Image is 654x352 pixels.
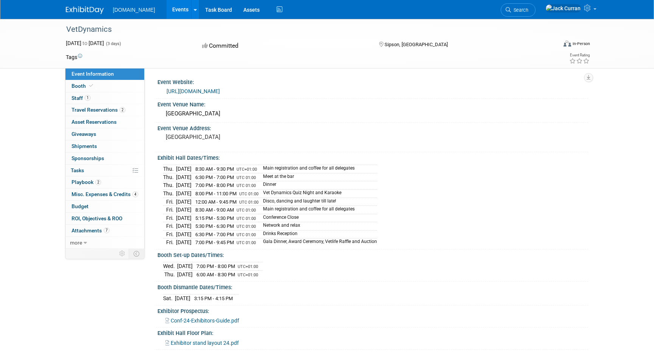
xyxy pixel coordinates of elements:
[501,3,536,17] a: Search
[195,166,234,172] span: 8:30 AM - 9:30 PM
[65,68,144,80] a: Event Information
[65,104,144,116] a: Travel Reservations2
[65,213,144,224] a: ROI, Objectives & ROO
[163,238,176,246] td: Fri.
[157,249,588,259] div: Booth Set-up Dates/Times:
[258,173,377,181] td: Meet at the bar
[176,190,192,198] td: [DATE]
[71,167,84,173] span: Tasks
[175,294,190,302] td: [DATE]
[132,192,138,197] span: 4
[511,7,528,13] span: Search
[258,190,377,198] td: Vet Dynamics Quiz Night and Karaoke
[104,227,109,233] span: 7
[72,143,97,149] span: Shipments
[564,40,571,47] img: Format-Inperson.png
[72,227,109,234] span: Attachments
[65,188,144,200] a: Misc. Expenses & Credits4
[72,191,138,197] span: Misc. Expenses & Credits
[70,240,82,246] span: more
[65,237,144,249] a: more
[72,71,114,77] span: Event Information
[237,183,256,188] span: UTC 01:00
[163,165,176,173] td: Thu.
[157,76,588,86] div: Event Website:
[66,40,104,46] span: [DATE] [DATE]
[237,208,256,213] span: UTC 01:00
[258,230,377,238] td: Drinks Reception
[163,206,176,214] td: Fri.
[195,207,234,213] span: 8:30 AM - 9:00 AM
[237,175,256,180] span: UTC 01:00
[258,214,377,222] td: Conference Close
[166,134,329,140] pre: [GEOGRAPHIC_DATA]
[116,249,129,259] td: Personalize Event Tab Strip
[195,232,234,237] span: 6:30 PM - 7:00 PM
[157,327,588,337] div: Exhibit Hall Floor Plan:
[572,41,590,47] div: In-Person
[72,95,90,101] span: Staff
[239,200,258,205] span: UTC 01:00
[238,273,258,277] span: UTC+01:00
[258,198,377,206] td: Disco, dancing and laughter till late!
[105,41,121,46] span: (3 days)
[95,179,101,185] span: 2
[177,262,193,271] td: [DATE]
[157,123,588,132] div: Event Venue Address:
[65,201,144,212] a: Budget
[176,238,192,246] td: [DATE]
[65,165,144,176] a: Tasks
[65,128,144,140] a: Giveaways
[176,222,192,231] td: [DATE]
[167,88,220,94] a: [URL][DOMAIN_NAME]
[237,240,256,245] span: UTC 01:00
[196,272,235,277] span: 6:00 AM - 8:30 PM
[196,263,235,269] span: 7:00 PM - 8:00 PM
[195,199,237,205] span: 12:00 AM - 9:45 PM
[237,224,256,229] span: UTC 01:00
[89,84,93,88] i: Booth reservation complete
[195,182,234,188] span: 7:00 PM - 8:00 PM
[258,206,377,214] td: Main registration and coffee for all delegates
[163,198,176,206] td: Fri.
[157,99,588,108] div: Event Venue Name:
[176,181,192,190] td: [DATE]
[385,42,448,47] span: Sipson, [GEOGRAPHIC_DATA]
[194,296,233,301] span: 3:15 PM - 4:15 PM
[81,40,89,46] span: to
[65,225,144,237] a: Attachments7
[163,222,176,231] td: Fri.
[237,167,257,172] span: UTC+01:00
[65,153,144,164] a: Sponsorships
[195,215,234,221] span: 5:15 PM - 5:30 PM
[72,131,96,137] span: Giveaways
[163,190,176,198] td: Thu.
[129,249,145,259] td: Toggle Event Tabs
[157,282,588,291] div: Booth Dismantle Dates/Times:
[120,107,125,113] span: 2
[239,192,258,196] span: UTC 01:00
[65,92,144,104] a: Staff1
[569,53,590,57] div: Event Rating
[238,264,258,269] span: UTC+01:00
[113,7,155,13] span: [DOMAIN_NAME]
[195,174,234,180] span: 6:30 PM - 7:00 PM
[66,53,82,61] td: Tags
[237,232,256,237] span: UTC 01:00
[65,80,144,92] a: Booth
[163,230,176,238] td: Fri.
[163,262,177,271] td: Wed.
[512,39,590,51] div: Event Format
[171,340,239,346] span: Exhibitor stand layout 24.pdf
[258,222,377,231] td: Network and relax
[85,95,90,101] span: 1
[195,191,237,196] span: 8:00 PM - 11:00 PM
[163,173,176,181] td: Thu.
[171,318,239,324] span: Conf-24-Exhibitors-Guide.pdf
[176,165,192,173] td: [DATE]
[72,203,89,209] span: Budget
[66,6,104,14] img: ExhibitDay
[176,173,192,181] td: [DATE]
[163,108,582,120] div: [GEOGRAPHIC_DATA]
[72,119,117,125] span: Asset Reservations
